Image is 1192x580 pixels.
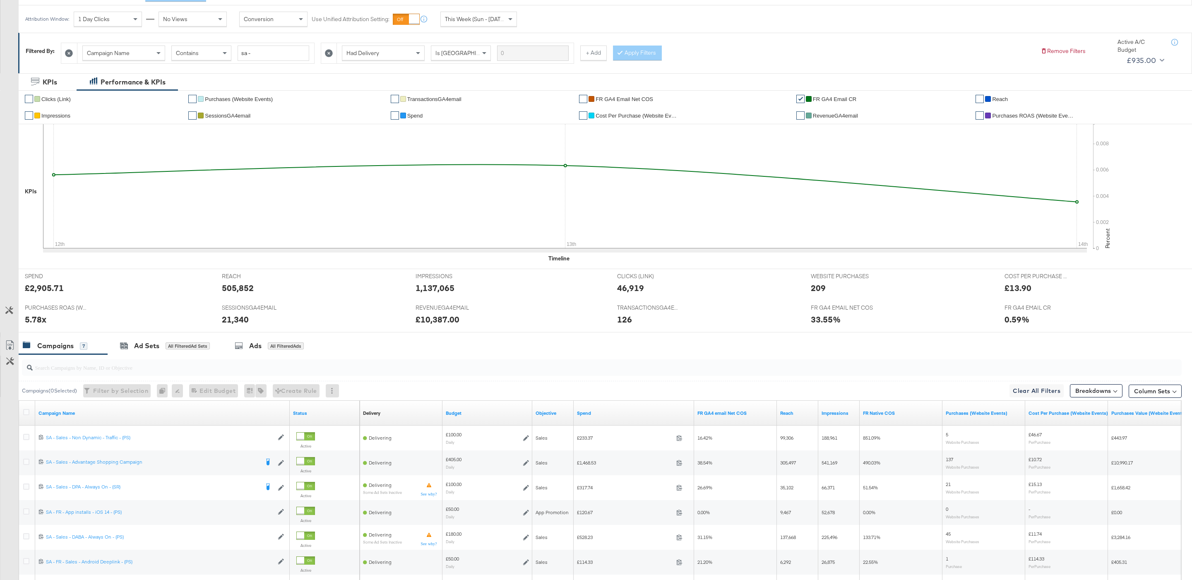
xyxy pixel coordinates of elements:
[1013,386,1060,396] span: Clear All Filters
[293,410,356,416] a: Shows the current state of your Ad Campaign.
[946,489,979,494] sub: Website Purchases
[811,313,841,325] div: 33.55%
[222,272,284,280] span: REACH
[697,509,710,515] span: 0.00%
[296,543,315,548] label: Active
[697,410,774,416] a: FR GA4 Net COS
[992,96,1008,102] span: Reach
[46,558,274,566] a: SA - FR - Sales - Android Deeplink - (PS)
[46,434,274,441] a: SA - Sales - Non Dynamic - Traffic - (PS)
[1005,282,1031,294] div: £13.90
[577,534,673,540] span: £528.23
[101,77,166,87] div: Performance & KPIs
[1029,564,1050,569] sub: Per Purchase
[46,509,274,516] a: SA - FR - App installs - iOS 14 - (PS)
[446,440,454,445] sub: Daily
[369,435,392,441] span: Delivering
[577,509,673,515] span: £120.67
[1029,464,1050,469] sub: Per Purchase
[391,95,399,103] a: ✔
[87,49,130,57] span: Campaign Name
[46,509,274,515] div: SA - FR - App installs - iOS 14 - (PS)
[946,556,948,562] span: 1
[46,534,274,541] a: SA - Sales - DABA - Always On - (PS)
[577,559,673,565] span: £114.33
[249,341,262,351] div: Ads
[780,410,815,416] a: The number of people your ad was served to.
[41,113,70,119] span: Impressions
[363,410,380,416] a: Reflects the ability of your Ad Campaign to achieve delivery based on ad states, schedule and bud...
[222,313,249,325] div: 21,340
[811,282,826,294] div: 209
[863,460,880,466] span: 490.03%
[25,95,33,103] a: ✔
[157,384,172,397] div: 0
[780,460,796,466] span: 305,497
[811,304,873,312] span: FR GA4 EMAIL NET COS
[813,96,856,102] span: FR GA4 email CR
[446,410,529,416] a: The maximum amount you're willing to spend on your ads, on average each day or over the lifetime ...
[446,456,461,463] div: £405.00
[446,431,461,438] div: £100.00
[596,113,678,119] span: Cost Per Purchase (Website Events)
[946,531,951,537] span: 45
[222,282,254,294] div: 505,852
[446,531,461,537] div: £180.00
[536,435,548,441] span: Sales
[166,342,210,350] div: All Filtered Ad Sets
[577,435,673,441] span: £233.37
[416,272,478,280] span: IMPRESSIONS
[25,282,64,294] div: £2,905.71
[1111,435,1127,441] span: £443.97
[1005,304,1067,312] span: FR GA4 EMAIL CR
[617,282,644,294] div: 46,919
[80,342,87,350] div: 7
[296,568,315,573] label: Active
[1029,489,1050,494] sub: Per Purchase
[822,484,835,491] span: 66,371
[536,534,548,540] span: Sales
[446,539,454,544] sub: Daily
[445,15,507,23] span: This Week (Sun - [DATE])
[822,410,856,416] a: The number of times your ad was served. On mobile apps an ad is counted as served the first time ...
[697,534,712,540] span: 31.15%
[536,559,548,565] span: Sales
[822,534,837,540] span: 225,496
[579,111,587,120] a: ✔
[416,313,459,325] div: £10,387.00
[446,481,461,488] div: £100.00
[946,481,951,487] span: 21
[238,46,309,61] input: Enter a search term
[1070,384,1122,397] button: Breakdowns
[946,539,979,544] sub: Website Purchases
[268,342,304,350] div: All Filtered Ads
[796,111,805,120] a: ✔
[697,435,712,441] span: 16.42%
[296,443,315,449] label: Active
[46,484,259,492] a: SA - Sales - DPA - Always On - (SR)
[1029,456,1042,462] span: £10.72
[296,518,315,523] label: Active
[811,272,873,280] span: WEBSITE PURCHASES
[22,387,77,395] div: Campaigns ( 0 Selected)
[1029,539,1050,544] sub: Per Purchase
[346,49,379,57] span: Had Delivery
[1041,47,1086,55] button: Remove Filters
[580,46,607,60] button: + Add
[1111,460,1133,466] span: £10,990.17
[946,506,948,512] span: 0
[863,534,880,540] span: 133.71%
[577,460,673,466] span: £1,468.53
[26,47,55,55] div: Filtered By:
[41,96,71,102] span: Clicks (Link)
[363,540,402,544] sub: Some Ad Sets Inactive
[822,509,835,515] span: 52,678
[796,95,805,103] a: ✔
[813,113,858,119] span: RevenueGA4email
[1029,481,1042,487] span: £15.13
[25,111,33,120] a: ✔
[822,460,837,466] span: 541,169
[579,95,587,103] a: ✔
[46,459,259,467] a: SA - Sales - Advantage Shopping Campaign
